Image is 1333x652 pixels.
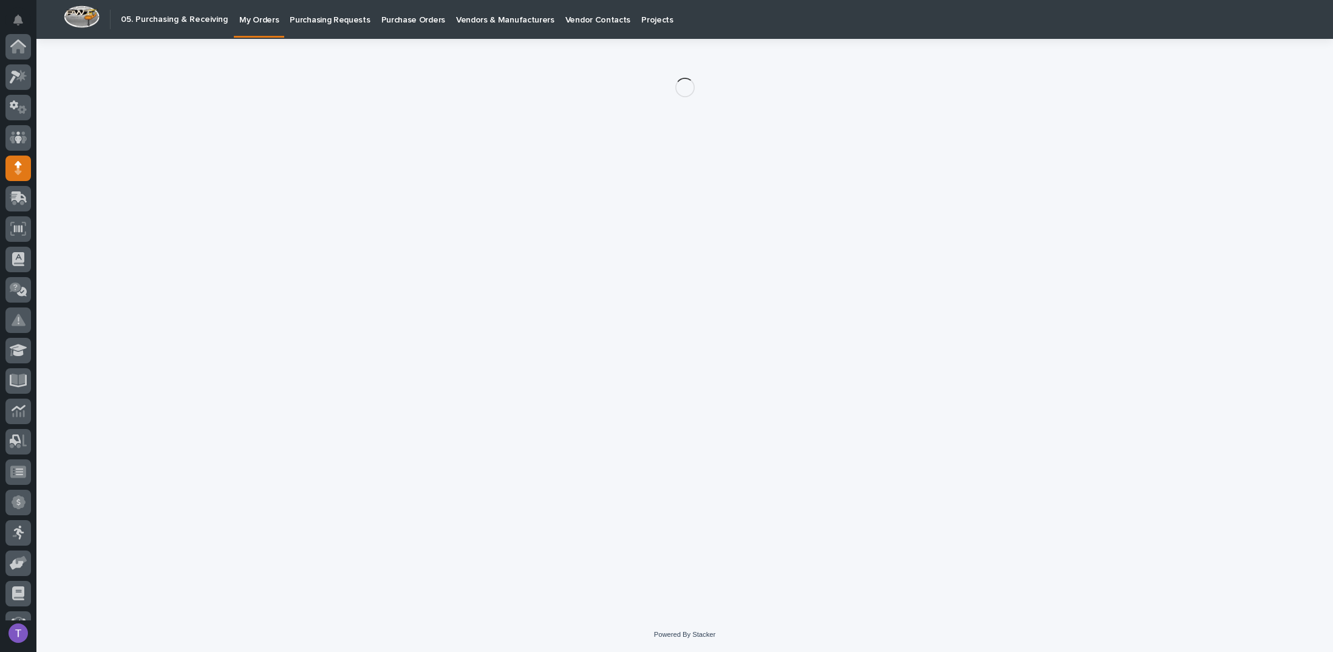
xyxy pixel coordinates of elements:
h2: 05. Purchasing & Receiving [121,15,228,25]
button: Notifications [5,7,31,33]
a: Powered By Stacker [654,631,715,638]
button: users-avatar [5,620,31,646]
div: Notifications [15,15,31,34]
img: Workspace Logo [64,5,100,28]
